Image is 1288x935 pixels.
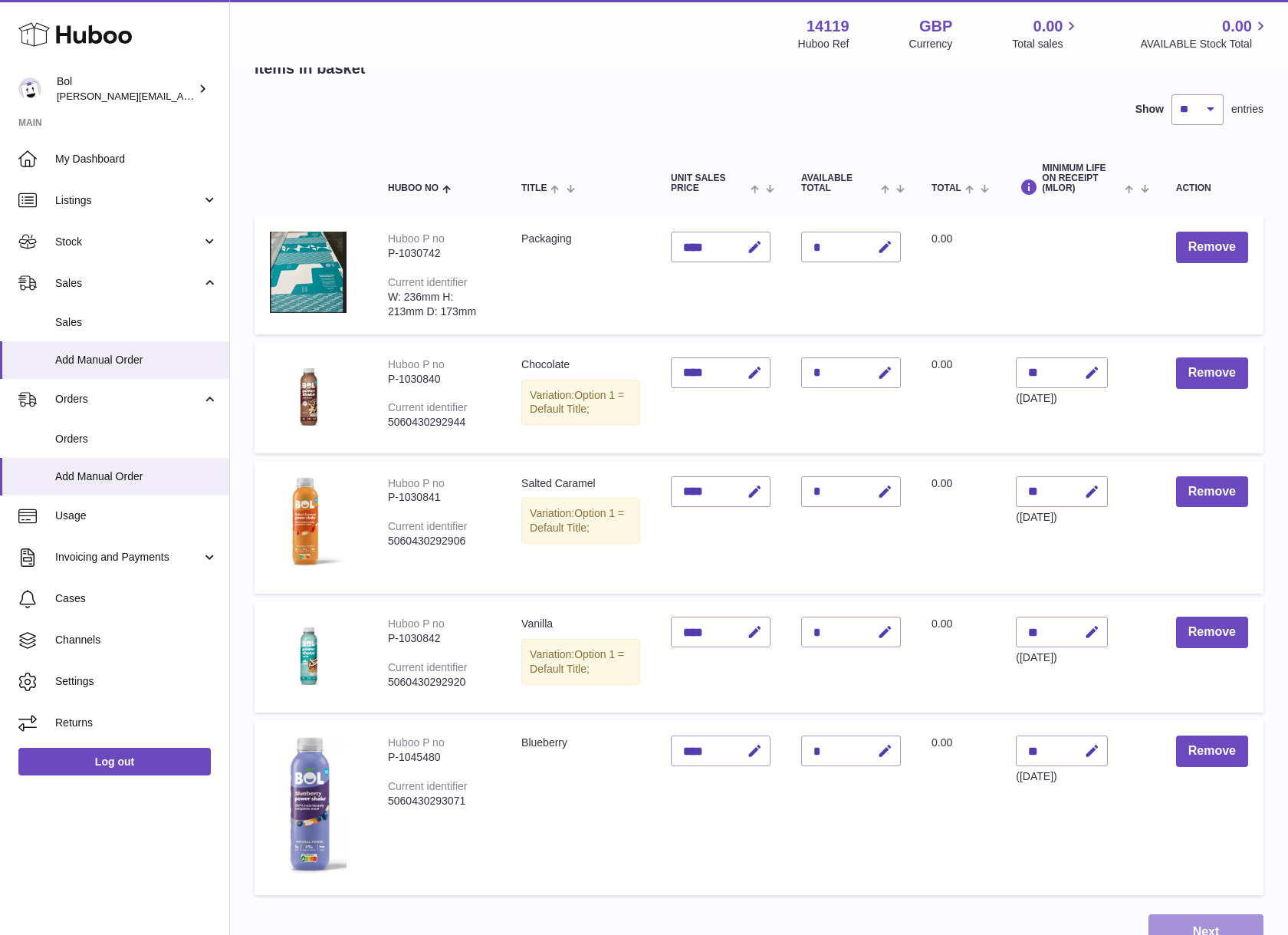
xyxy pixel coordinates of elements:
span: Add Manual Order [55,469,218,484]
img: Salted Caramel [270,476,347,575]
img: Chocolate [270,357,347,434]
span: 0.00 [932,358,952,370]
td: Salted Caramel [506,461,655,594]
button: Remove [1176,617,1248,648]
span: Minimum Life On Receipt (MLOR) [1042,163,1121,194]
div: W: 236mm H: 213mm D: 173mm [388,290,491,319]
span: Stock [55,235,202,249]
button: Remove [1176,232,1248,263]
span: AVAILABLE Total [801,173,877,193]
div: Huboo P no [388,617,445,630]
div: Huboo P no [388,232,445,245]
button: Remove [1176,357,1248,389]
span: My Dashboard [55,152,218,166]
span: 0.00 [1222,16,1252,37]
div: 5060430292906 [388,534,491,548]
div: P-1030840 [388,372,491,387]
span: Settings [55,674,218,689]
span: Unit Sales Price [671,173,747,193]
span: Orders [55,432,218,446]
span: Sales [55,315,218,330]
div: P-1030841 [388,490,491,505]
span: Cases [55,591,218,606]
div: Current identifier [388,661,468,673]
span: Option 1 = Default Title; [530,507,624,534]
span: 0.00 [932,477,952,489]
button: Remove [1176,476,1248,508]
h2: Items in basket [255,58,366,79]
strong: 14119 [807,16,849,37]
div: 5060430293071 [388,794,491,808]
div: Huboo P no [388,736,445,749]
span: 0.00 [1033,16,1063,37]
div: Action [1176,183,1248,193]
span: Usage [55,509,218,523]
td: Blueberry [506,720,655,895]
img: Blueberry [270,736,347,876]
span: Returns [55,716,218,730]
div: ([DATE]) [1016,650,1108,665]
div: Huboo Ref [798,37,849,51]
img: Vanilla [270,617,347,693]
strong: GBP [919,16,952,37]
span: Total [932,183,961,193]
div: Bol [57,74,195,104]
td: Chocolate [506,342,655,453]
span: Listings [55,193,202,208]
div: Variation: [521,498,640,544]
div: Huboo P no [388,358,445,370]
span: [PERSON_NAME][EMAIL_ADDRESS][PERSON_NAME][DOMAIN_NAME] [57,90,389,102]
div: 5060430292920 [388,675,491,690]
a: 0.00 Total sales [1012,16,1080,51]
label: Show [1135,102,1164,117]
a: Log out [18,748,211,775]
span: Huboo no [388,183,439,193]
img: Isabel.deSousa@bolfoods.com [18,77,41,100]
img: Packaging [270,232,347,312]
div: ([DATE]) [1016,391,1108,406]
span: Option 1 = Default Title; [530,648,624,675]
div: Current identifier [388,780,468,792]
button: Remove [1176,736,1248,767]
span: Option 1 = Default Title; [530,389,624,416]
td: Packaging [506,216,655,334]
div: Current identifier [388,520,468,532]
span: 0.00 [932,232,952,245]
div: P-1030842 [388,631,491,646]
span: 0.00 [932,736,952,749]
span: Sales [55,276,202,291]
td: Vanilla [506,601,655,713]
div: Variation: [521,639,640,685]
span: Total sales [1012,37,1080,51]
span: 0.00 [932,617,952,630]
div: Huboo P no [388,477,445,489]
div: Currency [909,37,953,51]
div: ([DATE]) [1016,769,1108,784]
div: ([DATE]) [1016,510,1108,525]
div: 5060430292944 [388,415,491,430]
span: entries [1231,102,1263,117]
div: Variation: [521,380,640,426]
div: Current identifier [388,276,468,288]
span: Title [521,183,547,193]
span: Invoicing and Payments [55,550,202,565]
div: Current identifier [388,401,468,413]
div: P-1030742 [388,246,491,261]
span: Channels [55,633,218,647]
a: 0.00 AVAILABLE Stock Total [1140,16,1270,51]
span: AVAILABLE Stock Total [1140,37,1270,51]
span: Add Manual Order [55,353,218,367]
span: Orders [55,392,202,407]
div: P-1045480 [388,750,491,765]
